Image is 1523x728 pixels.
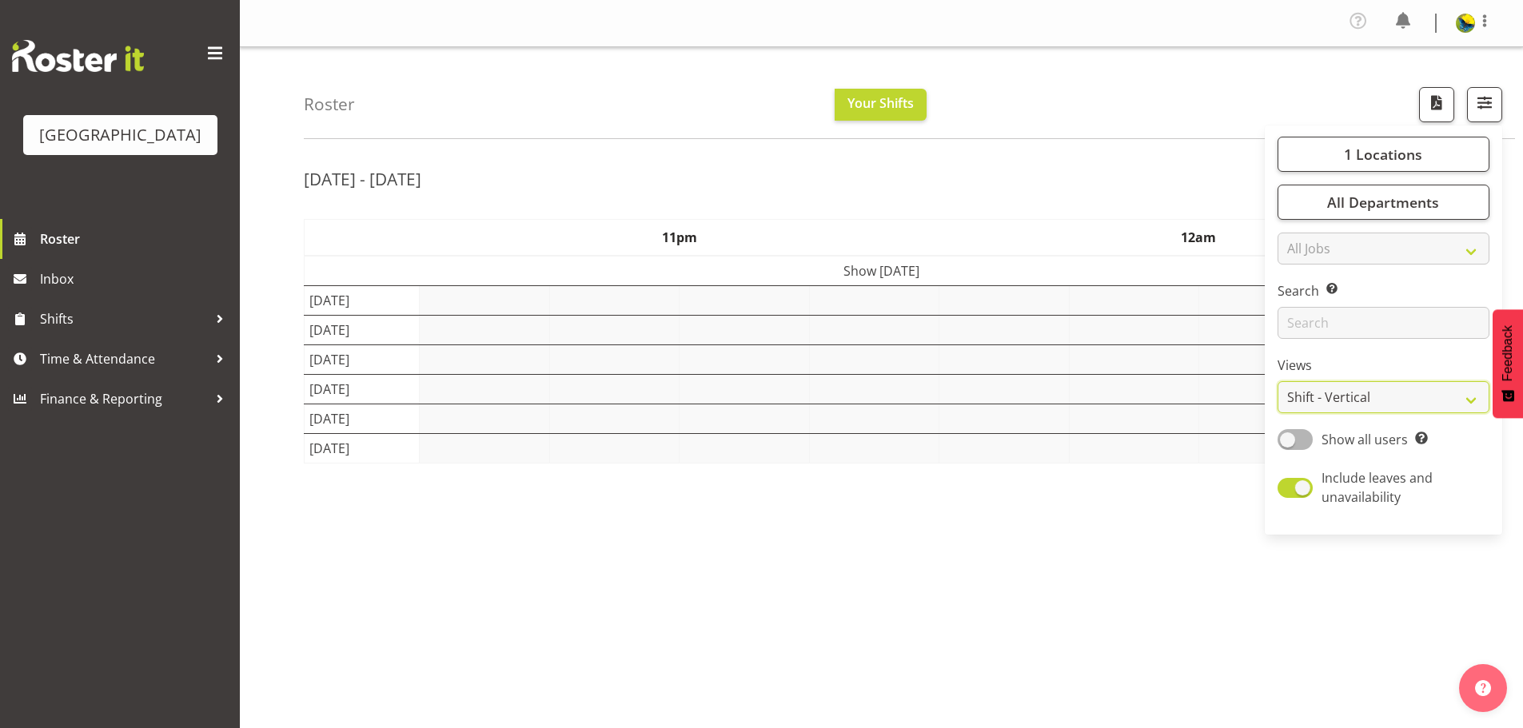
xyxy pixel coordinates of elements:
h4: Roster [304,95,355,113]
button: 1 Locations [1278,137,1489,172]
button: Feedback - Show survey [1493,309,1523,418]
span: Show all users [1322,431,1408,448]
td: [DATE] [305,404,420,434]
span: Inbox [40,267,232,291]
button: Filter Shifts [1467,87,1502,122]
span: Finance & Reporting [40,387,208,411]
button: Your Shifts [835,89,927,121]
span: Include leaves and unavailability [1322,469,1433,506]
span: Time & Attendance [40,347,208,371]
td: [DATE] [305,434,420,463]
td: Show [DATE] [305,256,1459,286]
label: Views [1278,356,1489,375]
span: Roster [40,227,232,251]
span: 1 Locations [1344,145,1422,164]
td: [DATE] [305,345,420,375]
div: [GEOGRAPHIC_DATA] [39,123,201,147]
th: 11pm [420,220,939,257]
img: help-xxl-2.png [1475,680,1491,696]
img: Rosterit website logo [12,40,144,72]
h2: [DATE] - [DATE] [304,169,421,189]
span: Feedback [1501,325,1515,381]
th: 12am [939,220,1459,257]
td: [DATE] [305,375,420,404]
span: Shifts [40,307,208,331]
button: All Departments [1278,185,1489,220]
span: All Departments [1327,193,1439,212]
label: Search [1278,281,1489,300]
button: Download a PDF of the roster according to the set date range. [1419,87,1454,122]
input: Search [1278,307,1489,339]
span: Your Shifts [847,94,914,112]
td: [DATE] [305,286,420,316]
img: gemma-hall22491374b5f274993ff8414464fec47f.png [1456,14,1475,33]
td: [DATE] [305,316,420,345]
